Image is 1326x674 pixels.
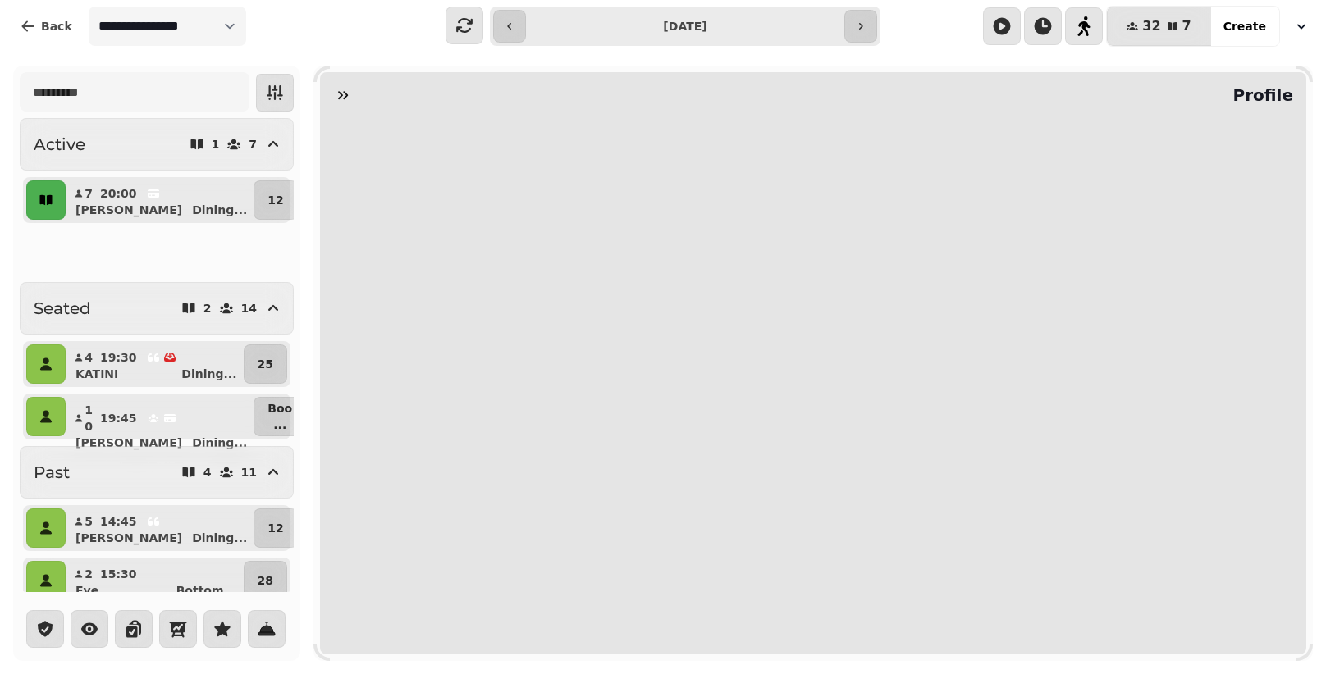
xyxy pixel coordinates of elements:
[244,344,287,384] button: 25
[254,397,306,436] button: Boo...
[84,402,94,435] p: 10
[84,349,94,366] p: 4
[192,202,247,218] p: Dining ...
[75,435,182,451] p: [PERSON_NAME]
[69,180,250,220] button: 720:00[PERSON_NAME]Dining...
[34,461,70,484] h2: Past
[84,513,94,530] p: 5
[249,139,257,150] p: 7
[1210,7,1279,46] button: Create
[75,202,182,218] p: [PERSON_NAME]
[244,561,287,600] button: 28
[100,349,137,366] p: 19:30
[100,513,137,530] p: 14:45
[84,566,94,582] p: 2
[1182,20,1191,33] span: 7
[267,400,292,417] p: Boo
[100,566,137,582] p: 15:30
[1223,20,1266,32] span: Create
[75,366,118,382] p: KATINI
[1226,84,1293,107] h2: Profile
[254,180,297,220] button: 12
[258,572,273,589] p: 28
[267,417,292,433] p: ...
[69,344,240,384] button: 419:30KATINIDining...
[69,397,250,436] button: 1019:45[PERSON_NAME]Dining...
[192,530,247,546] p: Dining ...
[254,508,297,548] button: 12
[203,303,212,314] p: 2
[241,303,257,314] p: 14
[241,467,257,478] p: 11
[176,582,237,599] p: Bottom ...
[1142,20,1160,33] span: 32
[34,133,85,156] h2: Active
[41,20,72,32] span: Back
[7,7,85,46] button: Back
[100,185,137,202] p: 20:00
[69,561,240,600] button: 215:30EveBottom...
[212,139,220,150] p: 1
[69,508,250,548] button: 514:45[PERSON_NAME]Dining...
[34,297,91,320] h2: Seated
[1107,7,1210,46] button: 327
[267,192,283,208] p: 12
[181,366,236,382] p: Dining ...
[20,118,294,171] button: Active17
[203,467,212,478] p: 4
[267,520,283,536] p: 12
[75,530,182,546] p: [PERSON_NAME]
[258,356,273,372] p: 25
[20,282,294,335] button: Seated214
[84,185,94,202] p: 7
[75,582,98,599] p: Eve
[192,435,247,451] p: Dining ...
[20,446,294,499] button: Past411
[100,410,137,426] p: 19:45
